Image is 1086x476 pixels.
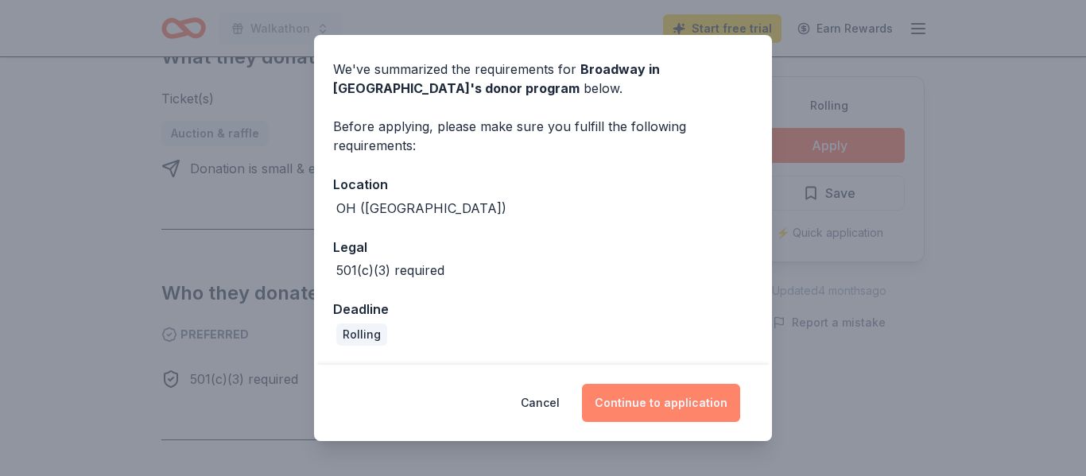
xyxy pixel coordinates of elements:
[582,384,740,422] button: Continue to application
[336,323,387,346] div: Rolling
[336,199,506,218] div: OH ([GEOGRAPHIC_DATA])
[336,261,444,280] div: 501(c)(3) required
[333,60,753,98] div: We've summarized the requirements for below.
[521,384,560,422] button: Cancel
[333,299,753,319] div: Deadline
[333,117,753,155] div: Before applying, please make sure you fulfill the following requirements:
[333,237,753,257] div: Legal
[333,174,753,195] div: Location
